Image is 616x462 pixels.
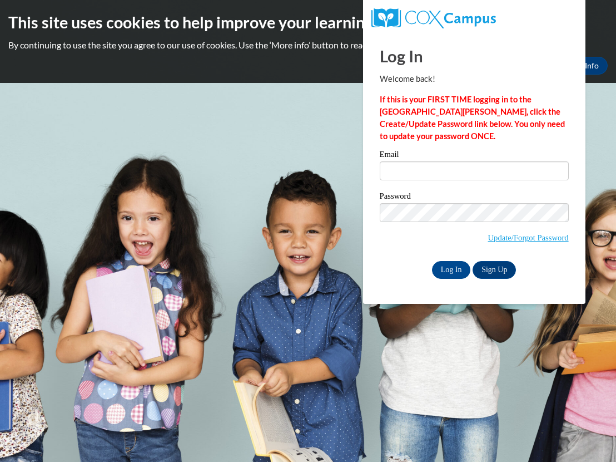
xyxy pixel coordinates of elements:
label: Password [380,192,569,203]
input: Log In [432,261,471,279]
h2: This site uses cookies to help improve your learning experience. [8,11,608,33]
strong: If this is your FIRST TIME logging in to the [GEOGRAPHIC_DATA][PERSON_NAME], click the Create/Upd... [380,95,565,141]
p: By continuing to use the site you agree to our use of cookies. Use the ‘More info’ button to read... [8,39,608,51]
label: Email [380,150,569,161]
img: COX Campus [371,8,496,28]
a: Sign Up [473,261,516,279]
a: Update/Forgot Password [488,233,569,242]
h1: Log In [380,45,569,67]
p: Welcome back! [380,73,569,85]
